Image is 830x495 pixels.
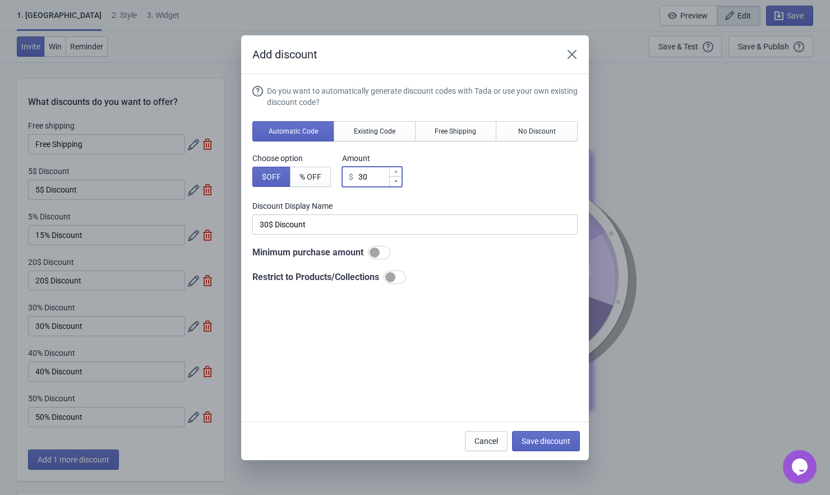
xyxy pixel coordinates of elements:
[342,153,402,164] label: Amount
[522,437,570,446] span: Save discount
[518,127,556,136] span: No Discount
[562,44,582,65] button: Close
[290,167,331,187] button: % OFF
[262,172,281,181] span: $ OFF
[334,121,416,141] button: Existing Code
[474,437,498,446] span: Cancel
[435,127,476,136] span: Free Shipping
[252,47,551,62] h2: Add discount
[415,121,497,141] button: Free Shipping
[512,431,580,451] button: Save discount
[354,127,395,136] span: Existing Code
[496,121,578,141] button: No Discount
[252,200,578,212] label: Discount Display Name
[252,153,331,164] label: Choose option
[299,172,321,181] span: % OFF
[349,170,353,184] div: $
[269,127,318,136] span: Automatic Code
[252,271,578,284] div: Restrict to Products/Collections
[267,85,578,108] div: Do you want to automatically generate discount codes with Tada or use your own existing discount ...
[783,450,819,484] iframe: chat widget
[252,121,334,141] button: Automatic Code
[465,431,508,451] button: Cancel
[252,246,578,259] div: Minimum purchase amount
[252,167,290,187] button: $OFF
